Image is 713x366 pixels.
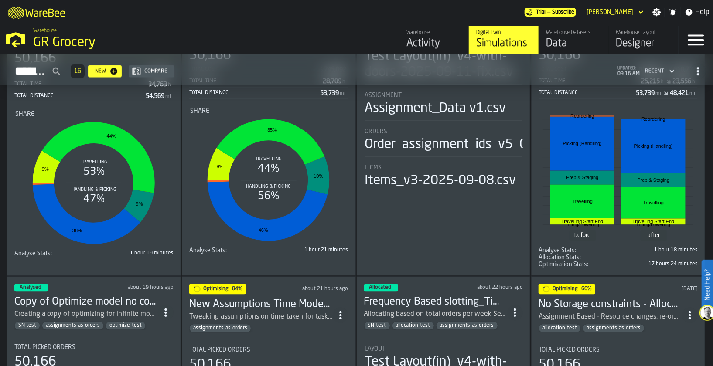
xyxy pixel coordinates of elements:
div: Stat Value [146,93,164,100]
div: stat-Items [365,165,522,189]
span: mi [655,91,661,97]
div: status-3 2 [364,284,398,292]
span: Optimising [203,287,229,292]
div: Tweaking assumptions on time taken for tasks Assignment Based - Resource changes, re-ordering tim... [189,312,333,322]
div: stat-Analyse Stats: [189,247,348,254]
div: Stat Value [321,90,339,97]
span: Total Picked Orders [189,347,250,354]
h3: Frequency Based slotting_Time model update 4.5M Assignment Test [DATE] [364,295,508,309]
span: Analyse Stats: [14,250,52,257]
div: Title [15,111,173,118]
section: card-SimulationDashboardCard-optimised [539,31,698,268]
div: Activity [406,37,462,51]
span: assignments-as-orders [437,323,498,329]
div: ButtonLoadMore-Load More-Prev-First-Last [67,64,88,78]
div: Title [189,247,267,254]
span: Share [190,108,209,115]
div: Title [539,261,616,268]
div: Total Distance [189,90,321,96]
div: Title [539,347,698,354]
div: Allocating based on total orders per week Setting up new speed assumptions Assignment Based - Res... [364,309,508,320]
div: Creating a copy of optimizing for infinite moves and any locations (aka no hard breaks etc) with ... [14,309,158,320]
span: 84% [232,287,242,292]
span: Subscribe [552,9,574,15]
span: 09:16 AM [617,71,640,77]
div: Title [365,165,522,172]
div: Warehouse Layout [616,30,671,36]
div: Warehouse Datasets [546,30,601,36]
div: Digital Twin [476,30,532,36]
label: button-toggle-Help [681,7,713,17]
a: link-to-/wh/i/e451d98b-95f6-4604-91ff-c80219f9c36d/data [539,26,608,54]
label: Need Help? [703,261,712,309]
span: assignments-as-orders [42,323,103,329]
div: Copy of Optimize model no constraints 2025-09-1 [14,295,158,309]
div: stat-Optimisation Stats: [539,261,698,268]
span: 66% [581,287,592,292]
div: New [92,68,109,75]
div: Order_assignment_ids_v5_09092025 [365,137,583,153]
span: optimize-test [106,323,145,329]
span: mi [340,91,346,97]
span: mi [165,94,171,100]
div: Title [14,344,174,351]
a: link-to-/wh/i/e451d98b-95f6-4604-91ff-c80219f9c36d/pricing/ [525,8,576,17]
h3: Copy of Optimize model no constraints [DATE] [14,295,158,309]
span: Layout [365,346,386,353]
div: Updated: 9/17/2025, 2:06:20 PM Created: 9/17/2025, 2:05:35 PM [112,285,174,291]
span: Help [695,7,710,17]
span: Analysed [20,285,41,291]
div: Compare [141,68,171,75]
div: Title [14,250,92,257]
div: Title [539,247,616,254]
text: after [648,233,660,239]
div: Title [365,346,522,353]
div: Title [365,92,522,99]
div: Frequency Based slotting_Time model update 4.5M Assignment Test 2025-09-1 [364,295,508,309]
div: Assignment Based - Resource changes, re-ordering time assumption changes [539,312,682,322]
span: Analyse Stats: [539,247,576,254]
div: Items_v3-2025-09-08.csv [365,173,516,189]
div: Assignment_Data v1.csv [365,101,506,117]
span: Allocated [369,285,391,291]
span: Assignment [365,92,402,99]
text: before [575,233,591,239]
div: DropdownMenuValue-4 [645,68,664,75]
span: Orders [365,129,388,136]
div: GR Grocery [33,35,269,51]
div: No Storage constraints - Allocation by ABC - 4.5M Assignment Test 2025-09-1 [539,298,682,312]
button: button-Compare [129,65,174,78]
a: link-to-/wh/i/e451d98b-95f6-4604-91ff-c80219f9c36d/designer [608,26,678,54]
div: Designer [616,37,671,51]
div: status-3 2 [14,284,48,292]
span: assignments-as-orders [583,325,644,332]
a: link-to-/wh/i/e451d98b-95f6-4604-91ff-c80219f9c36d/feed/ [399,26,469,54]
span: SN-test [365,323,390,329]
div: DropdownMenuValue-4 [641,66,676,77]
div: Stat Value [670,90,689,97]
div: stat-Orders [365,129,522,157]
span: allocation-test [539,325,580,332]
label: button-toggle-Settings [649,8,665,17]
span: Optimising [553,287,578,292]
span: allocation-test [392,323,434,329]
div: Warehouse [406,30,462,36]
div: 1 hour 19 minutes [96,250,173,256]
div: Title [539,254,616,261]
div: DropdownMenuValue-Sandhya Gopakumar [587,9,633,16]
div: Title [190,108,348,115]
div: status-1 2 [539,284,595,295]
div: Total Distance [14,93,146,99]
span: Total Picked Orders [14,344,75,351]
span: Items [365,165,382,172]
span: SN test [15,323,40,329]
